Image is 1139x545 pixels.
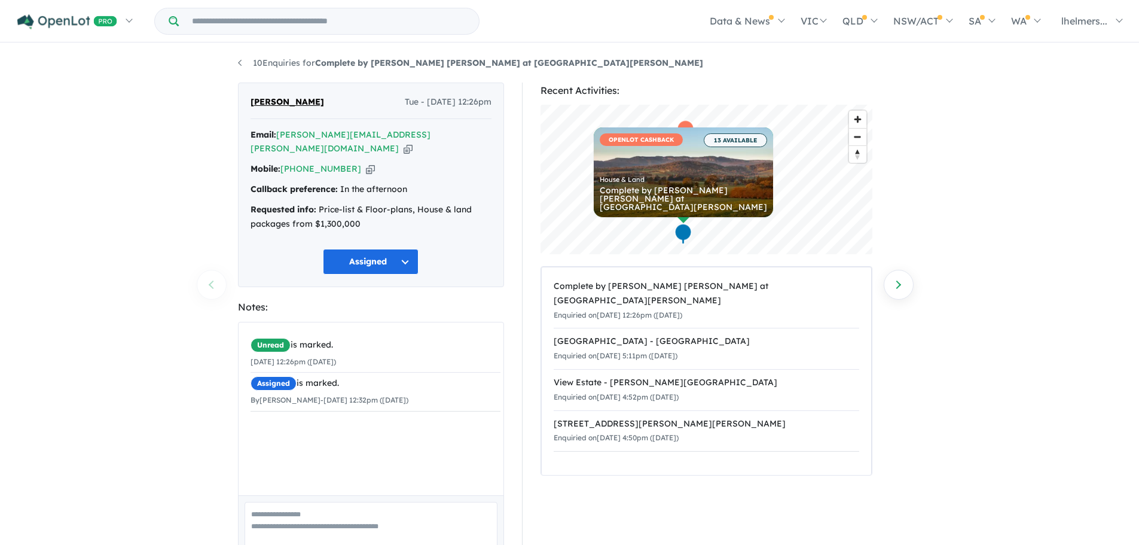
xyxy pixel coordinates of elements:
[1061,15,1107,27] span: lhelmers...
[554,351,677,360] small: Enquiried on [DATE] 5:11pm ([DATE])
[554,417,859,431] div: [STREET_ADDRESS][PERSON_NAME][PERSON_NAME]
[238,299,504,315] div: Notes:
[849,128,866,145] button: Zoom out
[251,203,491,232] div: Price-list & Floor-plans, House & land packages from $1,300,000
[251,182,491,197] div: In the afternoon
[674,223,692,245] div: Map marker
[554,310,682,319] small: Enquiried on [DATE] 12:26pm ([DATE])
[238,56,902,71] nav: breadcrumb
[251,184,338,194] strong: Callback preference:
[849,145,866,163] button: Reset bearing to north
[849,129,866,145] span: Zoom out
[554,334,859,349] div: [GEOGRAPHIC_DATA] - [GEOGRAPHIC_DATA]
[554,433,679,442] small: Enquiried on [DATE] 4:50pm ([DATE])
[181,8,477,34] input: Try estate name, suburb, builder or developer
[323,249,419,275] button: Assigned
[251,376,500,391] div: is marked.
[404,142,413,155] button: Copy
[251,376,297,391] span: Assigned
[704,133,767,147] span: 13 AVAILABLE
[600,176,767,183] div: House & Land
[554,328,859,370] a: [GEOGRAPHIC_DATA] - [GEOGRAPHIC_DATA]Enquiried on[DATE] 5:11pm ([DATE])
[251,338,291,352] span: Unread
[849,111,866,128] button: Zoom in
[541,83,872,99] div: Recent Activities:
[238,57,703,68] a: 10Enquiries forComplete by [PERSON_NAME] [PERSON_NAME] at [GEOGRAPHIC_DATA][PERSON_NAME]
[251,129,430,154] a: [PERSON_NAME][EMAIL_ADDRESS][PERSON_NAME][DOMAIN_NAME]
[554,369,859,411] a: View Estate - [PERSON_NAME][GEOGRAPHIC_DATA]Enquiried on[DATE] 4:52pm ([DATE])
[17,14,117,29] img: Openlot PRO Logo White
[849,146,866,163] span: Reset bearing to north
[541,105,872,254] canvas: Map
[251,338,500,352] div: is marked.
[554,392,679,401] small: Enquiried on [DATE] 4:52pm ([DATE])
[600,133,683,146] span: OPENLOT CASHBACK
[251,129,276,140] strong: Email:
[366,163,375,175] button: Copy
[554,273,859,328] a: Complete by [PERSON_NAME] [PERSON_NAME] at [GEOGRAPHIC_DATA][PERSON_NAME]Enquiried on[DATE] 12:26...
[251,395,408,404] small: By [PERSON_NAME] - [DATE] 12:32pm ([DATE])
[554,410,859,452] a: [STREET_ADDRESS][PERSON_NAME][PERSON_NAME]Enquiried on[DATE] 4:50pm ([DATE])
[315,57,703,68] strong: Complete by [PERSON_NAME] [PERSON_NAME] at [GEOGRAPHIC_DATA][PERSON_NAME]
[554,279,859,308] div: Complete by [PERSON_NAME] [PERSON_NAME] at [GEOGRAPHIC_DATA][PERSON_NAME]
[251,204,316,215] strong: Requested info:
[251,163,280,174] strong: Mobile:
[251,357,336,366] small: [DATE] 12:26pm ([DATE])
[554,376,859,390] div: View Estate - [PERSON_NAME][GEOGRAPHIC_DATA]
[594,127,773,217] a: OPENLOT CASHBACK 13 AVAILABLE House & Land Complete by [PERSON_NAME] [PERSON_NAME] at [GEOGRAPHIC...
[676,120,694,142] div: Map marker
[600,186,767,211] div: Complete by [PERSON_NAME] [PERSON_NAME] at [GEOGRAPHIC_DATA][PERSON_NAME]
[251,95,324,109] span: [PERSON_NAME]
[280,163,361,174] a: [PHONE_NUMBER]
[405,95,491,109] span: Tue - [DATE] 12:26pm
